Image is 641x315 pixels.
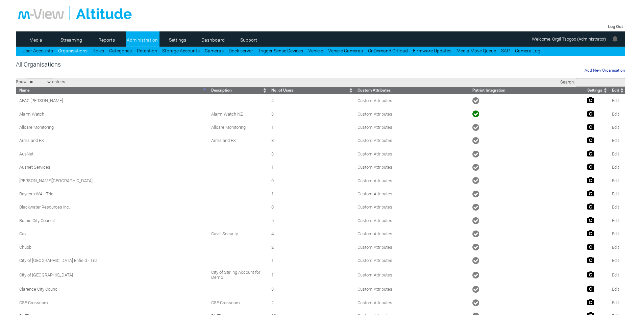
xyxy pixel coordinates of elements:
td: AFAC [PERSON_NAME] [16,94,208,107]
a: Custom Attributes [358,191,392,196]
a: Edit [612,98,619,103]
td: City of [GEOGRAPHIC_DATA] Enfield - Trial [16,254,208,267]
img: camera24.png [587,203,594,210]
img: camera24.png [587,137,594,143]
a: Categories [109,48,132,53]
td: 5 [268,214,354,227]
td: 1 [268,254,354,267]
a: Edit [612,258,619,263]
a: Firmware Updates [413,48,451,53]
a: Custom Attributes [358,245,392,250]
td: Alarm Watch [16,107,208,120]
a: Trigger Sense Devices [258,48,303,53]
td: 1 [268,267,354,283]
a: Add New Organisation [585,68,625,73]
th: Settings: activate to sort column ascending [584,87,609,94]
a: Log Out [608,24,623,29]
label: Show entries [16,79,65,84]
img: camera24.png [587,97,594,103]
img: camera24.png [587,217,594,223]
a: Administration [126,35,158,45]
td: 1 [268,161,354,174]
span: Welcome, Orgil Tsogoo (Administrator) [532,37,606,42]
a: Custom Attributes [358,300,392,305]
a: Edit [612,178,619,183]
a: Custom Attributes [358,138,392,143]
a: Custom Attributes [358,231,392,236]
img: camera24.png [587,150,594,157]
a: Edit [612,151,619,156]
a: User Accounts [23,48,53,53]
th: Custom Attributes [354,87,469,94]
a: Custom Attributes [358,178,392,183]
td: 3 [268,147,354,161]
td: 1 [268,187,354,200]
a: Edit [612,245,619,250]
td: Arms and FX [208,134,268,147]
img: camera24.png [587,243,594,250]
td: Cavill [16,227,208,240]
a: Streaming [55,35,88,45]
a: Custom Attributes [358,204,392,210]
a: SAP [501,48,510,53]
a: Edit [612,300,619,305]
a: Custom Attributes [358,272,392,277]
img: camera24.png [587,230,594,237]
a: Edit [612,165,619,170]
a: Edit [612,287,619,292]
a: Edit [612,218,619,223]
img: camera24.png [587,257,594,263]
td: Baycorp WA - Trial [16,187,208,200]
a: Edit [612,191,619,196]
td: Ausnet Services [16,161,208,174]
td: 4 [268,227,354,240]
a: Custom Attributes [358,151,392,156]
a: Support [232,35,265,45]
input: Search: [576,78,625,87]
a: Reports [90,35,123,45]
img: camera24.png [587,177,594,184]
a: Organisations [58,48,88,53]
td: 2 [268,240,354,253]
td: City of Stirling Account for Demo [208,267,268,283]
td: 3 [268,107,354,120]
a: Custom Attributes [358,98,392,103]
img: camera24.png [587,110,594,117]
td: 0 [268,174,354,187]
a: Custom Attributes [358,165,392,170]
img: camera24.png [587,299,594,306]
a: Custom Attributes [358,112,392,117]
td: Clarence City Council [16,283,208,296]
td: 0 [268,200,354,214]
td: 3 [268,134,354,147]
select: Showentries [27,78,52,86]
td: 4 [268,94,354,107]
a: Vehicle Cameras [328,48,363,53]
td: 1 [268,121,354,134]
a: Dashboard [197,35,229,45]
img: camera24.png [587,285,594,292]
td: Allcare Monitoring [208,121,268,134]
img: camera24.png [587,123,594,130]
td: Burnie City Council [16,214,208,227]
a: Edit [612,231,619,236]
img: camera24.png [587,190,594,197]
td: 2 [268,296,354,309]
a: Storage Accounts [162,48,200,53]
td: Blackwater Resources Inc. [16,200,208,214]
label: Search: [560,79,625,84]
a: Retention [137,48,157,53]
a: Edit [612,125,619,130]
td: Chubb [16,240,208,253]
td: City of [GEOGRAPHIC_DATA] [16,267,208,283]
a: Media Move Queue [457,48,496,53]
a: Custom Attributes [358,258,392,263]
a: Custom Attributes [358,287,392,292]
th: No. of Users: activate to sort column ascending [268,87,354,94]
td: Allcare Monitoring [16,121,208,134]
a: Custom Attributes [358,125,392,130]
td: CSE Crosscom [16,296,208,309]
th: Name: activate to sort column descending [16,87,208,94]
span: All Organisations [16,61,61,68]
a: OnDemand Offload [368,48,408,53]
